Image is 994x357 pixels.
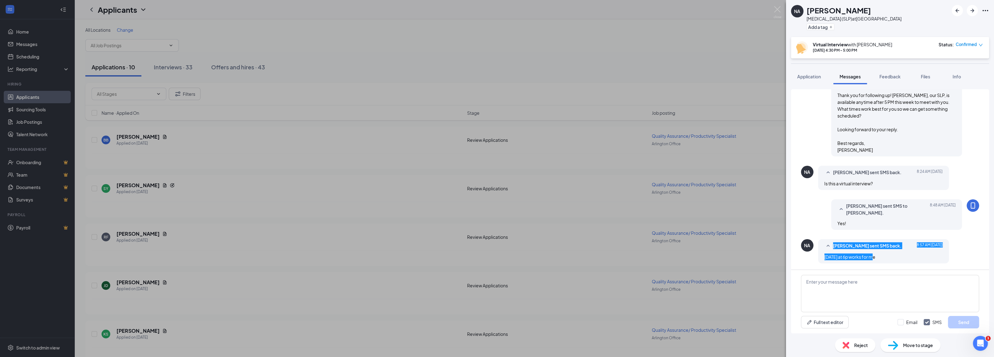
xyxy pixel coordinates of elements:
div: NA [794,8,800,14]
button: Send [948,316,979,328]
span: Yes! [837,220,846,226]
span: [PERSON_NAME] sent SMS back. [833,169,902,176]
span: [DATE] at 6p works for me [824,254,875,260]
svg: ArrowLeftNew [954,7,961,14]
svg: Ellipses [982,7,989,14]
svg: SmallChevronUp [837,206,845,213]
span: [PERSON_NAME] sent SMS to [PERSON_NAME]. [846,202,928,216]
svg: SmallChevronUp [824,169,832,176]
span: [PERSON_NAME] sent SMS back. [833,242,902,250]
span: [DATE] 8:48 AM [930,202,956,216]
span: Reject [854,342,868,349]
h1: [PERSON_NAME] [807,5,871,16]
span: [DATE] 8:24 AM [917,169,943,176]
span: Move to stage [903,342,933,349]
span: Info [953,74,961,79]
span: Confirmed [956,41,977,48]
svg: SmallChevronUp [824,242,832,250]
div: NA [804,169,810,175]
span: Messages [840,74,861,79]
span: down [978,43,983,47]
svg: ArrowRight [968,7,976,14]
b: Virtual Interview [813,42,848,47]
span: Feedback [879,74,901,79]
button: ArrowLeftNew [952,5,963,16]
button: Full text editorPen [801,316,849,328]
svg: MobileSms [969,202,977,209]
iframe: Intercom live chat [973,336,988,351]
span: Application [797,74,821,79]
span: 1 [986,336,991,341]
span: Is this a virtual interview? [824,181,873,186]
div: with [PERSON_NAME] [813,41,892,48]
span: Files [921,74,930,79]
button: ArrowRight [967,5,978,16]
svg: Plus [829,25,833,29]
div: [MEDICAL_DATA] (SLP) at [GEOGRAPHIC_DATA] [807,16,902,22]
div: [DATE] 4:30 PM - 5:00 PM [813,48,892,53]
div: Status : [939,41,954,48]
button: PlusAdd a tag [807,24,834,30]
div: NA [804,242,810,248]
span: [DATE] 8:57 AM [917,242,943,250]
svg: Pen [806,319,812,325]
span: Good morning Nneka, Thank you for following up! [PERSON_NAME], our SLP, is available anytime afte... [837,79,949,153]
